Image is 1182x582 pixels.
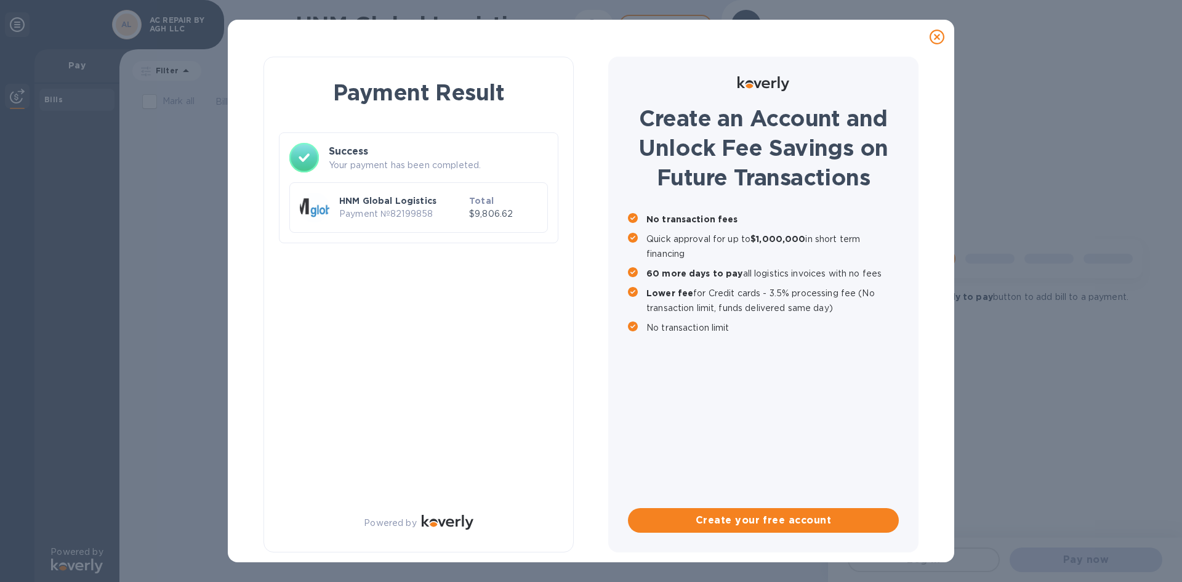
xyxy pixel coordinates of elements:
[750,234,805,244] b: $1,000,000
[646,286,899,315] p: for Credit cards - 3.5% processing fee (No transaction limit, funds delivered same day)
[339,195,464,207] p: HNM Global Logistics
[364,517,416,530] p: Powered by
[646,288,693,298] b: Lower fee
[646,269,743,278] b: 60 more days to pay
[646,214,738,224] b: No transaction fees
[738,76,789,91] img: Logo
[646,320,899,335] p: No transaction limit
[469,208,537,220] p: $9,806.62
[628,103,899,192] h1: Create an Account and Unlock Fee Savings on Future Transactions
[638,513,889,528] span: Create your free account
[628,508,899,533] button: Create your free account
[646,266,899,281] p: all logistics invoices with no fees
[329,144,548,159] h3: Success
[284,77,553,108] h1: Payment Result
[422,515,473,530] img: Logo
[339,208,464,220] p: Payment № 82199858
[329,159,548,172] p: Your payment has been completed.
[646,232,899,261] p: Quick approval for up to in short term financing
[469,196,494,206] b: Total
